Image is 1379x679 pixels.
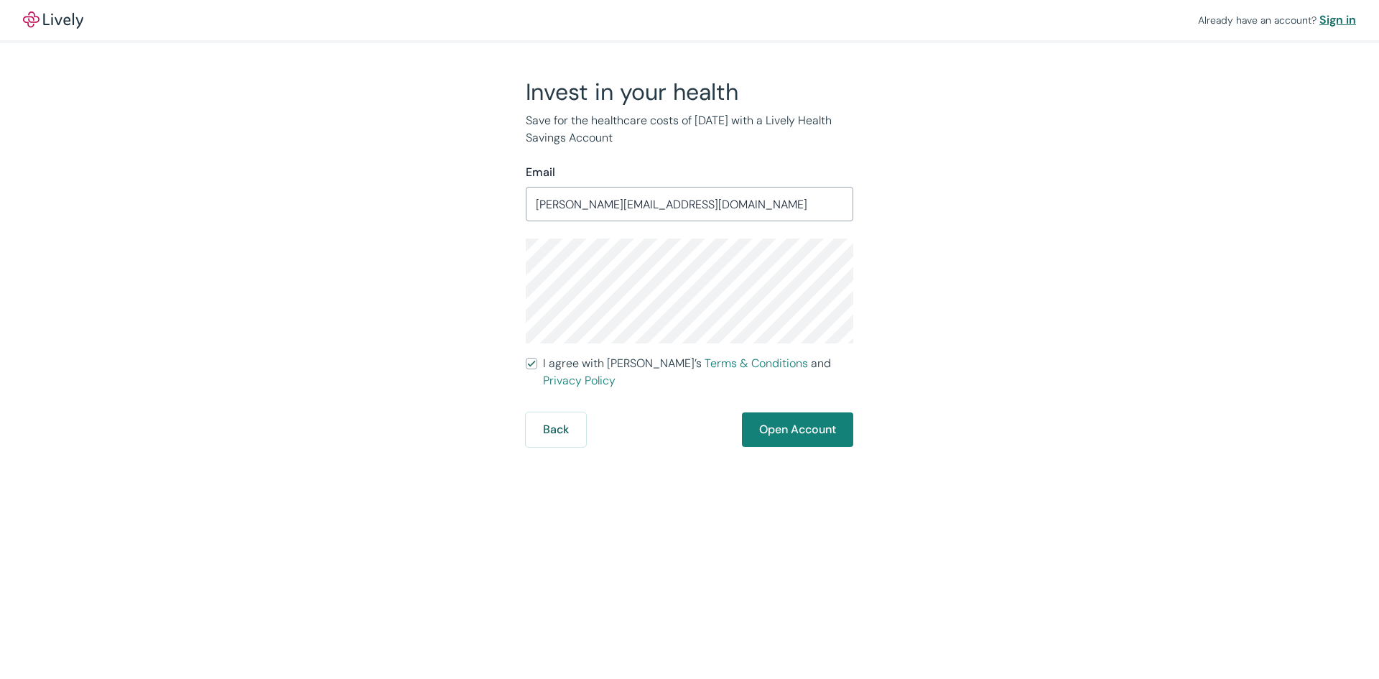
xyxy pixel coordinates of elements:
[742,412,853,447] button: Open Account
[526,164,555,181] label: Email
[526,78,853,106] h2: Invest in your health
[705,356,808,371] a: Terms & Conditions
[23,11,83,29] img: Lively
[543,355,853,389] span: I agree with [PERSON_NAME]’s and
[526,412,586,447] button: Back
[23,11,83,29] a: LivelyLively
[1319,11,1356,29] a: Sign in
[526,112,853,147] p: Save for the healthcare costs of [DATE] with a Lively Health Savings Account
[1198,11,1356,29] div: Already have an account?
[543,373,616,388] a: Privacy Policy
